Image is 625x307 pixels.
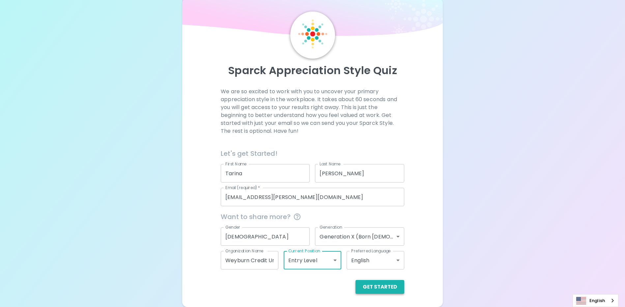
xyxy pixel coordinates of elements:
[351,248,391,254] label: Preferred Language
[573,294,618,307] a: English
[293,213,301,221] svg: This information is completely confidential and only used for aggregated appreciation studies at ...
[573,294,618,307] aside: Language selected: English
[221,211,404,222] span: Want to share more?
[225,248,264,254] label: Organization Name
[355,280,404,294] button: Get Started
[347,251,404,269] div: English
[288,248,320,254] label: Current Position
[225,224,241,230] label: Gender
[298,19,327,48] img: Sparck Logo
[315,227,404,246] div: Generation X (Born [DEMOGRAPHIC_DATA] - [DEMOGRAPHIC_DATA])
[320,224,342,230] label: Generation
[190,64,435,77] p: Sparck Appreciation Style Quiz
[284,251,341,269] div: Entry Level
[225,161,247,167] label: First Name
[225,185,260,190] label: Email (required)
[573,294,618,307] div: Language
[221,88,404,135] p: We are so excited to work with you to uncover your primary appreciation style in the workplace. I...
[221,148,404,159] h6: Let's get Started!
[320,161,340,167] label: Last Name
